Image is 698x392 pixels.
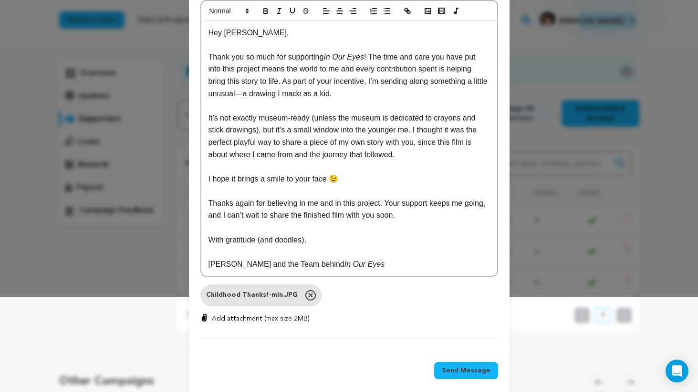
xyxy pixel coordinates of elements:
[208,112,490,161] p: It’s not exactly museum-ready (unless the museum is dedicated to crayons and stick drawings), but...
[208,258,490,271] p: [PERSON_NAME] and the Team behind
[442,366,490,375] span: Send Message
[206,290,305,301] span: Childhood Thanks!-min.JPG
[208,51,490,100] p: Thank you so much for supporting ! The time and care you have put into this project means the wor...
[208,173,490,185] p: I hope it brings a smile to your face 😉
[434,362,498,379] button: Send Message
[323,53,364,61] em: In Our Eyes
[208,197,490,221] p: Thanks again for believing in me and in this project. Your support keeps me going, and I can’t wa...
[212,314,310,323] p: Add attachment (max size 2MB)
[344,260,385,268] em: In Our Eyes
[666,360,688,382] div: Open Intercom Messenger
[208,27,490,39] p: Hey [PERSON_NAME],
[208,234,490,246] p: With gratitude (and doodles),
